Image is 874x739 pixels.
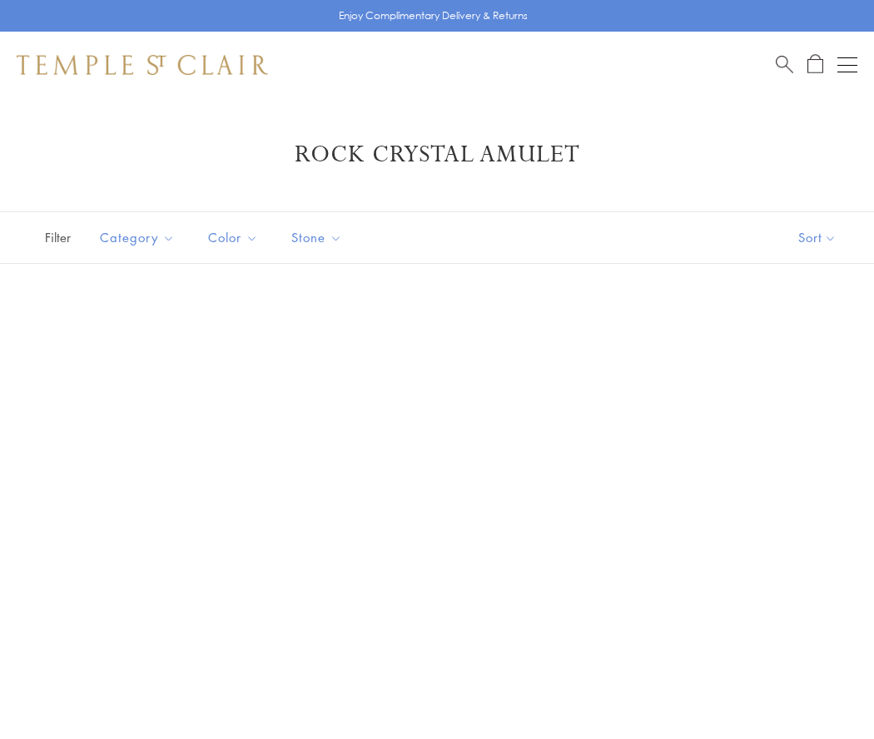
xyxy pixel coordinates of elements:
[200,227,271,248] span: Color
[776,54,793,75] a: Search
[92,227,187,248] span: Category
[87,219,187,256] button: Category
[42,140,832,170] h1: Rock Crystal Amulet
[279,219,355,256] button: Stone
[17,55,268,75] img: Temple St. Clair
[196,219,271,256] button: Color
[339,7,528,24] p: Enjoy Complimentary Delivery & Returns
[807,54,823,75] a: Open Shopping Bag
[761,212,874,263] button: Show sort by
[837,55,857,75] button: Open navigation
[283,227,355,248] span: Stone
